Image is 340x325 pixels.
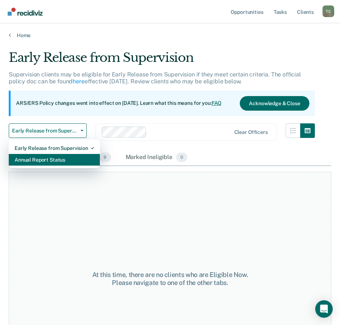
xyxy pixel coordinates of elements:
[12,128,78,134] span: Early Release from Supervision
[9,71,301,85] p: Supervision clients may be eligible for Early Release from Supervision if they meet certain crite...
[9,50,315,71] div: Early Release from Supervision
[90,271,251,286] div: At this time, there are no clients who are Eligible Now. Please navigate to one of the other tabs.
[9,123,87,138] button: Early Release from Supervision
[124,150,189,166] div: Marked Ineligible0
[315,300,333,318] div: Open Intercom Messenger
[99,152,111,162] span: 9
[73,78,84,85] a: here
[9,32,331,39] a: Home
[323,5,334,17] div: T C
[323,5,334,17] button: Profile dropdown button
[212,100,222,106] a: FAQ
[176,152,187,162] span: 0
[15,154,94,166] div: Annual Report Status
[8,8,43,16] img: Recidiviz
[16,100,222,107] p: ARS/ERS Policy changes went into effect on [DATE]. Learn what this means for you:
[15,142,94,154] div: Early Release from Supervision
[234,129,268,135] div: Clear officers
[240,96,309,111] button: Acknowledge & Close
